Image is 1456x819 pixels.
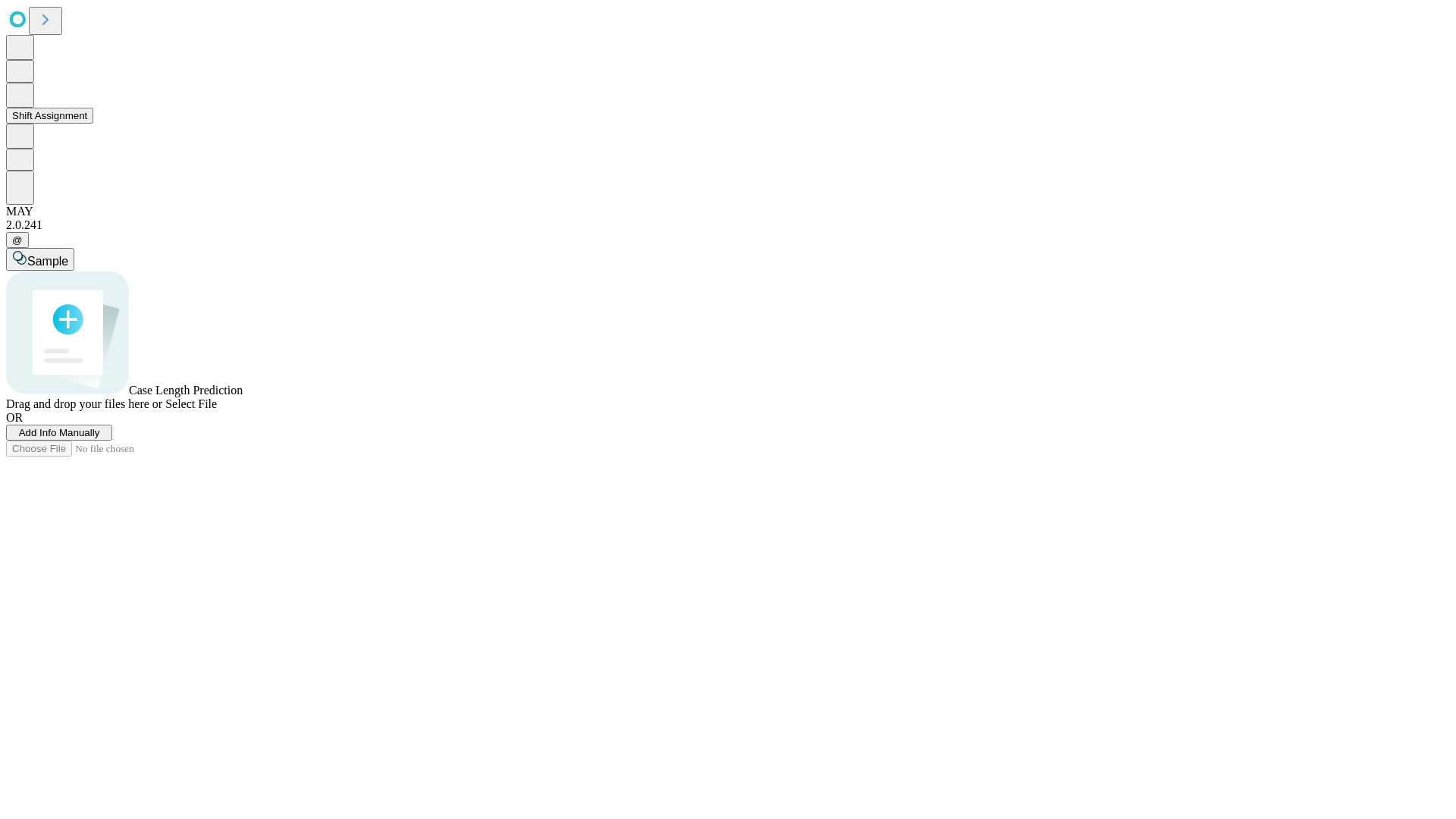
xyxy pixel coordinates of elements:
[19,427,100,438] span: Add Info Manually
[6,205,1450,218] div: MAY
[6,397,162,410] span: Drag and drop your files here or
[12,234,23,246] span: @
[6,411,23,424] span: OR
[27,255,68,268] span: Sample
[6,425,112,441] button: Add Info Manually
[129,384,243,397] span: Case Length Prediction
[165,397,217,410] span: Select File
[6,248,74,271] button: Sample
[6,108,93,124] button: Shift Assignment
[6,232,29,248] button: @
[6,218,1450,232] div: 2.0.241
